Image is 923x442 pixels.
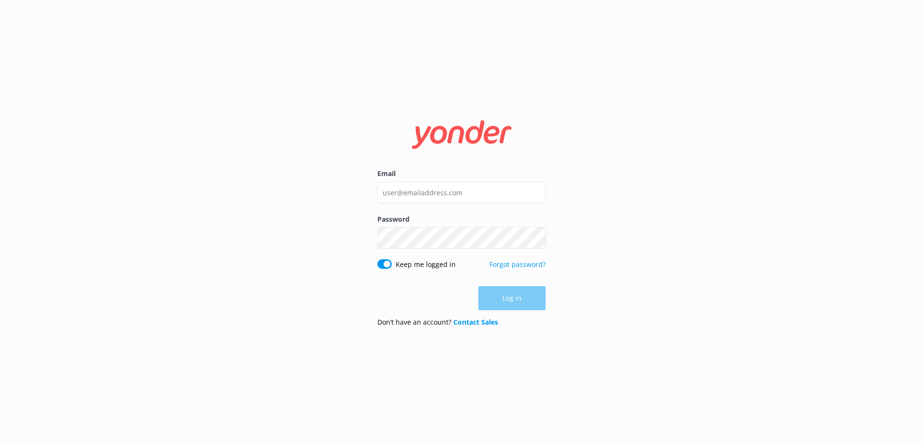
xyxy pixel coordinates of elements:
p: Don’t have an account? [377,317,498,328]
button: Show password [526,228,546,248]
label: Keep me logged in [396,259,456,270]
label: Email [377,168,546,179]
a: Contact Sales [453,317,498,327]
input: user@emailaddress.com [377,182,546,203]
a: Forgot password? [489,260,546,269]
label: Password [377,214,546,225]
